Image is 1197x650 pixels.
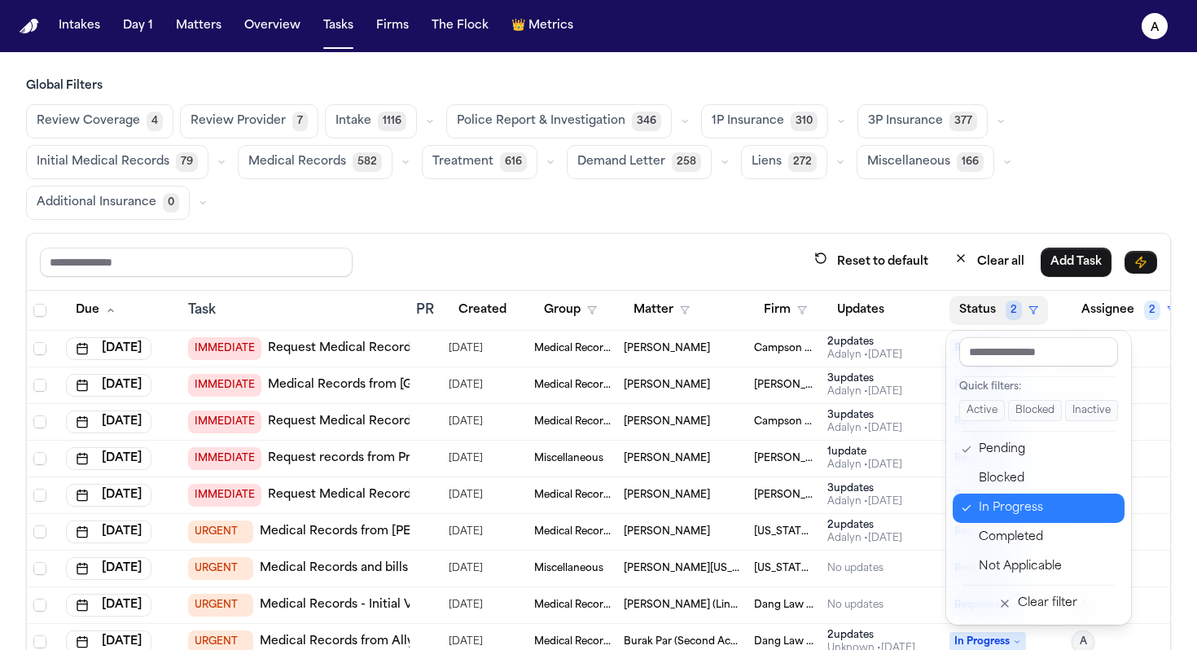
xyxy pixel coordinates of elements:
div: In Progress [979,498,1115,518]
button: Blocked [1008,400,1062,421]
button: Status2 [949,296,1048,325]
div: Pending [979,440,1115,459]
button: Active [959,400,1005,421]
div: Not Applicable [979,557,1115,577]
div: Completed [979,528,1115,547]
div: Quick filters: [959,380,1118,393]
div: Blocked [979,469,1115,489]
div: Status2 [946,331,1131,625]
div: Clear filter [1018,594,1077,613]
button: Inactive [1065,400,1118,421]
